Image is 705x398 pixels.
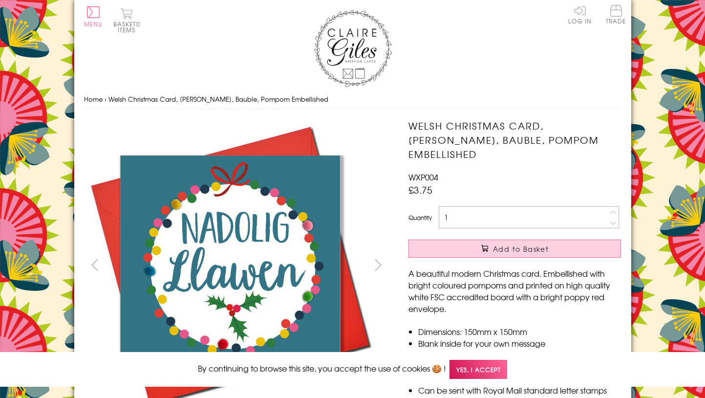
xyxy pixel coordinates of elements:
span: Menu [84,20,103,28]
span: Yes, I accept [449,360,507,379]
img: Claire Giles Greetings Cards [314,10,392,87]
span: Welsh Christmas Card, [PERSON_NAME], Bauble, Pompom Embellished [108,94,328,104]
span: WXP004 [408,171,438,183]
h1: Welsh Christmas Card, [PERSON_NAME], Bauble, Pompom Embellished [408,119,621,161]
span: Add to Basket [493,244,549,254]
button: Add to Basket [408,240,621,258]
button: next [367,254,389,276]
a: Home [84,94,103,104]
nav: breadcrumbs [84,89,621,110]
a: Trade [606,5,626,26]
li: Dimensions: 150mm x 150mm [418,326,621,337]
span: › [105,94,107,104]
span: £3.75 [408,183,432,197]
label: Quantity [408,213,432,222]
li: Blank inside for your own message [418,337,621,349]
button: Basket0 items [113,8,140,33]
p: A beautiful modern Christmas card. Embellished with bright coloured pompoms and printed on high q... [408,267,621,314]
li: Can be sent with Royal Mail standard letter stamps [418,384,621,396]
span: 0 items [118,20,140,34]
span: Trade [606,5,626,24]
li: Printed in the U.K on quality 350gsm board [418,349,621,361]
button: Menu [84,6,103,27]
a: Log In [568,5,592,24]
button: prev [84,254,106,276]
